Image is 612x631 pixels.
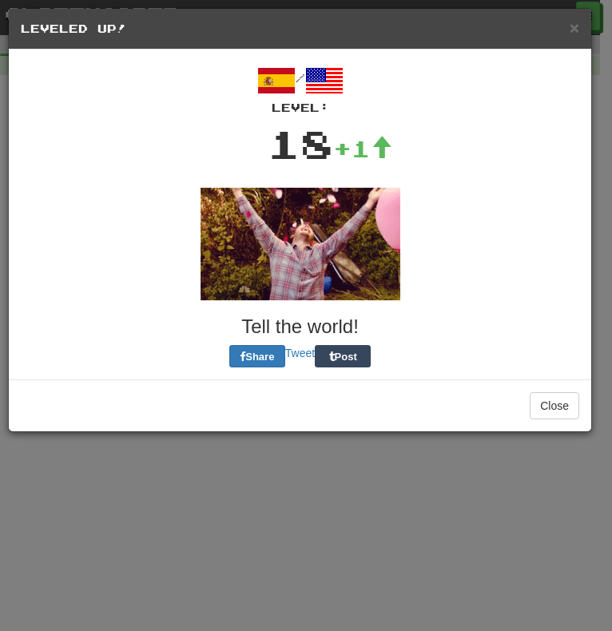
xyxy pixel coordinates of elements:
[570,18,579,37] span: ×
[285,347,315,359] a: Tweet
[201,188,400,300] img: andy-72a9b47756ecc61a9f6c0ef31017d13e025550094338bf53ee1bb5849c5fd8eb.gif
[315,345,371,367] button: Post
[21,316,579,337] h3: Tell the world!
[21,62,579,116] div: /
[570,19,579,36] button: Close
[21,21,579,37] h5: Leveled Up!
[333,133,392,165] div: +1
[268,116,333,172] div: 18
[229,345,285,367] button: Share
[21,100,579,116] div: Level:
[530,392,579,419] button: Close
